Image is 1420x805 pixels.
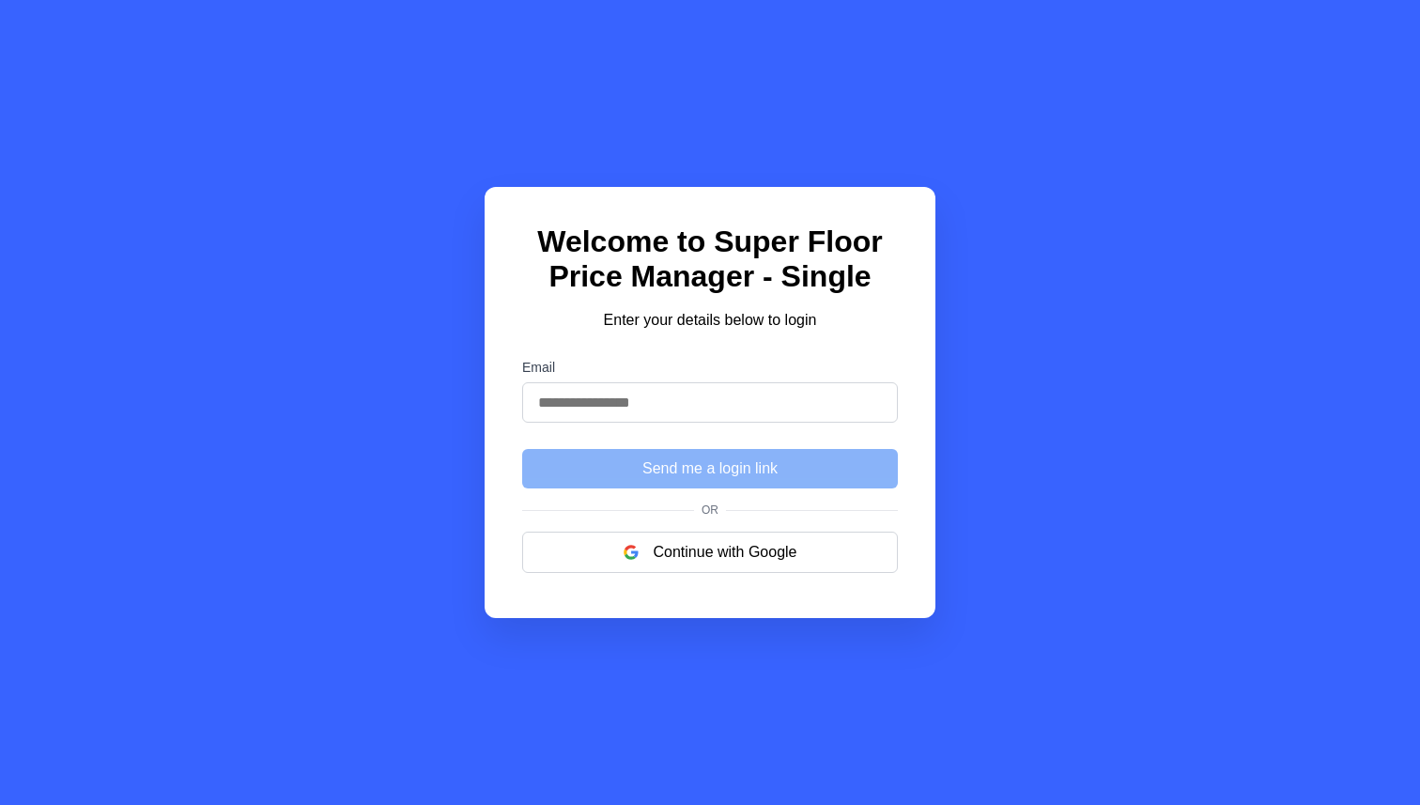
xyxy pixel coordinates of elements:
h1: Welcome to Super Floor Price Manager - Single [522,224,898,294]
span: Or [694,503,726,517]
button: Send me a login link [522,449,898,488]
p: Enter your details below to login [522,309,898,332]
label: Email [522,360,898,375]
img: google logo [624,545,639,560]
button: Continue with Google [522,532,898,573]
